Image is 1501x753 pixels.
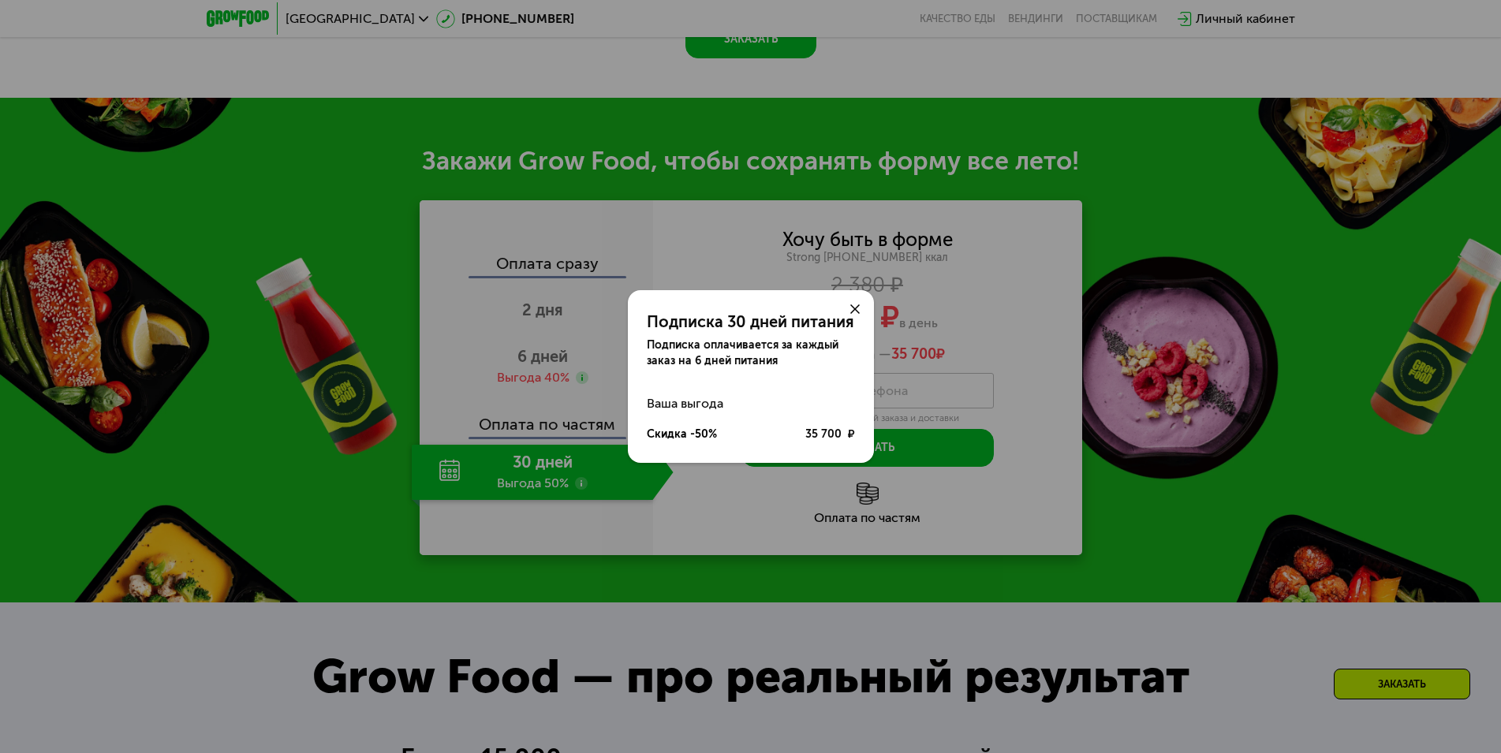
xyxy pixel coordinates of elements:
[647,312,855,331] div: Подписка 30 дней питания
[848,427,855,442] span: ₽
[805,427,855,442] div: 35 700
[647,337,855,369] div: Подписка оплачивается за каждый заказ на 6 дней питания
[647,388,855,419] div: Ваша выгода
[647,427,717,442] div: Скидка -50%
